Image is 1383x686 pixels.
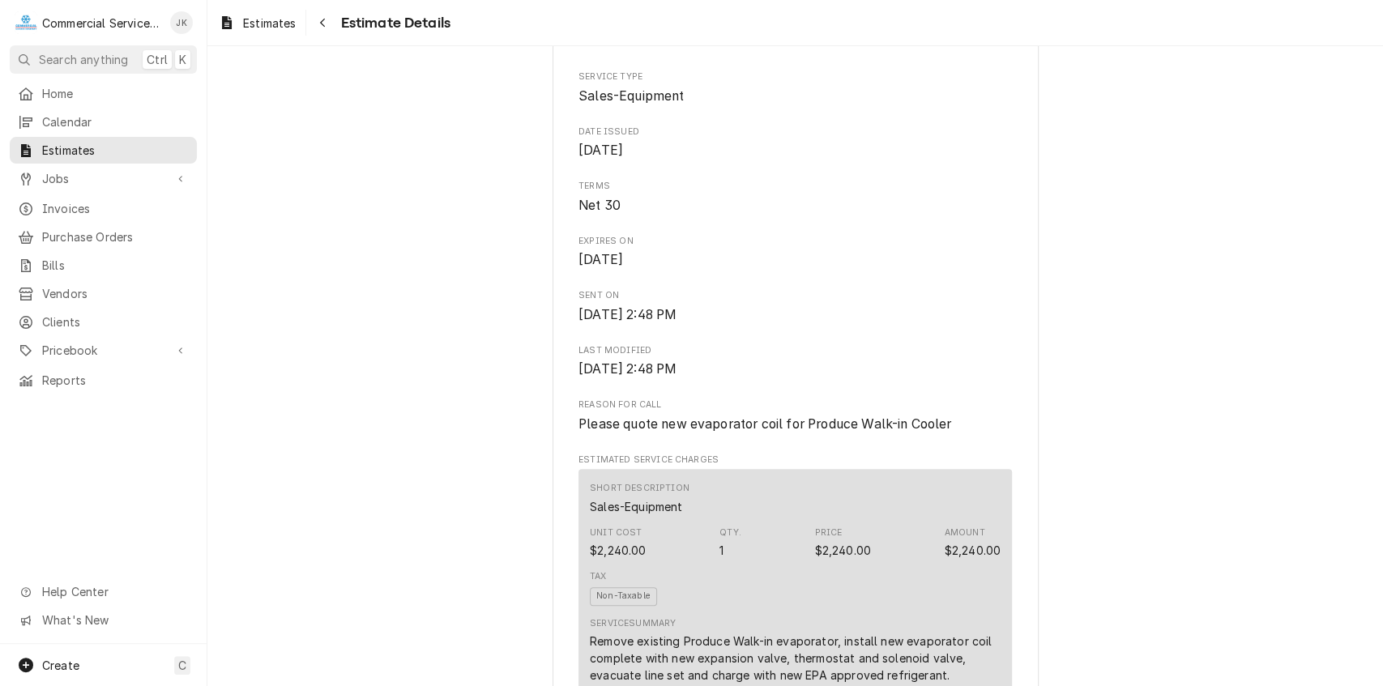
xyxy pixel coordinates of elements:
span: Terms [578,196,1012,215]
span: Estimates [243,15,296,32]
div: Reason for Call [578,398,1012,433]
span: Home [42,85,189,102]
div: Short Description [590,498,682,515]
span: Reports [42,372,189,389]
span: Calendar [42,113,189,130]
span: Sent On [578,305,1012,325]
div: Last Modified [578,344,1012,379]
a: Reports [10,367,197,394]
span: Service Type [578,87,1012,106]
div: Remove existing Produce Walk-in evaporator, install new evaporator coil complete with new expansi... [590,633,1001,684]
span: Last Modified [578,344,1012,357]
a: Invoices [10,195,197,222]
span: Net 30 [578,198,621,213]
span: Ctrl [147,51,168,68]
a: Go to What's New [10,607,197,633]
span: Sales-Equipment [578,88,684,104]
a: Estimates [212,10,302,36]
a: Home [10,80,197,107]
span: Expires On [578,235,1012,248]
div: Cost [590,526,646,559]
span: Reason for Call [578,415,1012,434]
div: JK [170,11,193,34]
button: Navigate back [309,10,335,36]
span: [DATE] [578,252,623,267]
a: Go to Help Center [10,578,197,605]
a: Go to Pricebook [10,337,197,364]
div: Terms [578,180,1012,215]
div: Price [814,542,870,559]
span: Expires On [578,250,1012,270]
span: Service Type [578,70,1012,83]
span: C [178,657,186,674]
div: Commercial Service Co.'s Avatar [15,11,37,34]
span: Bills [42,257,189,274]
a: Vendors [10,280,197,307]
span: Jobs [42,170,164,187]
a: Estimates [10,137,197,164]
span: K [179,51,186,68]
span: Pricebook [42,342,164,359]
span: Sent On [578,289,1012,302]
div: Sent On [578,289,1012,324]
span: Help Center [42,583,187,600]
div: Amount [945,526,985,539]
span: Estimates [42,142,189,159]
span: Create [42,658,79,672]
a: Bills [10,252,197,279]
span: Invoices [42,200,189,217]
span: Non-Taxable [590,587,657,606]
span: Date Issued [578,141,1012,160]
div: Short Description [590,482,689,495]
div: Price [814,526,842,539]
div: Unit Cost [590,526,642,539]
span: Date Issued [578,126,1012,138]
a: Purchase Orders [10,224,197,250]
a: Go to Jobs [10,165,197,192]
span: Estimated Service Charges [578,454,1012,467]
div: Service Type [578,70,1012,105]
span: Clients [42,313,189,330]
div: Quantity [719,542,724,559]
div: Short Description [590,482,689,514]
div: Cost [590,542,646,559]
div: Expires On [578,235,1012,270]
div: John Key's Avatar [170,11,193,34]
div: Commercial Service Co. [42,15,161,32]
span: Reason for Call [578,398,1012,411]
div: Amount [945,526,1001,559]
div: Date Issued [578,126,1012,160]
span: Purchase Orders [42,228,189,245]
span: Terms [578,180,1012,193]
a: Clients [10,309,197,335]
div: Service Summary [590,617,676,630]
div: Tax [590,570,606,583]
span: [DATE] 2:48 PM [578,361,677,377]
span: Vendors [42,285,189,302]
span: Estimate Details [335,12,450,34]
span: [DATE] 2:48 PM [578,307,677,322]
div: Qty. [719,526,741,539]
span: Search anything [39,51,128,68]
span: What's New [42,611,187,628]
div: C [15,11,37,34]
div: Price [814,526,870,559]
span: [DATE] [578,143,623,158]
span: Last Modified [578,360,1012,379]
button: Search anythingCtrlK [10,45,197,74]
div: Amount [945,542,1001,559]
a: Calendar [10,109,197,135]
div: Quantity [719,526,741,559]
span: Please quote new evaporator coil for Produce Walk-in Cooler [578,416,951,432]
